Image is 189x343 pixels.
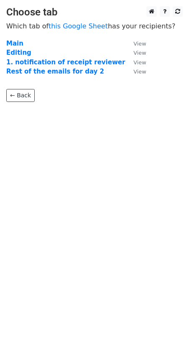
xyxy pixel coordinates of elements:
a: ← Back [6,89,35,102]
small: View [133,50,146,56]
a: Rest of the emails for day 2 [6,68,104,75]
a: 1. notification of receipt reviewer [6,58,125,66]
a: View [125,58,146,66]
a: Main [6,40,23,47]
a: Editing [6,49,31,56]
small: View [133,59,146,66]
h3: Choose tab [6,6,183,18]
a: View [125,68,146,75]
p: Which tab of has your recipients? [6,22,183,30]
small: View [133,41,146,47]
a: View [125,40,146,47]
small: View [133,69,146,75]
a: this Google Sheet [49,22,108,30]
a: View [125,49,146,56]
